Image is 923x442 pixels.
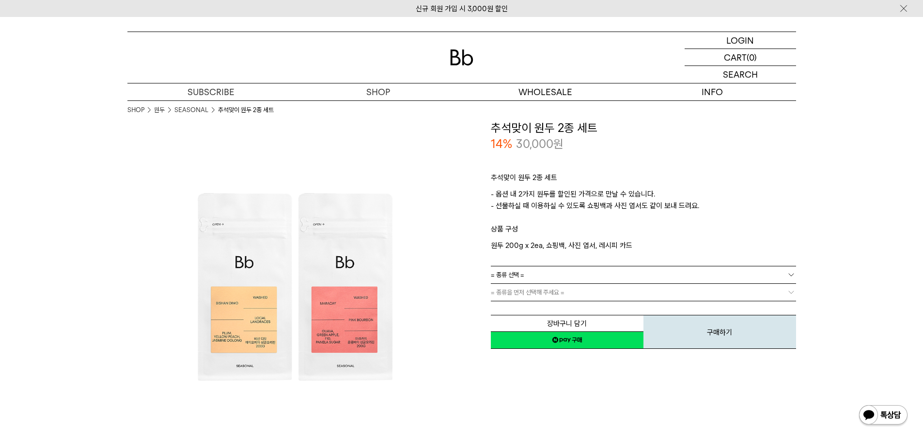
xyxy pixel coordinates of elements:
a: SEASONAL [174,105,208,115]
p: 14% [491,136,512,152]
a: LOGIN [685,32,796,49]
a: CART (0) [685,49,796,66]
p: - 옵션 내 2가지 원두를 할인된 가격으로 만날 수 있습니다. - 선물하실 때 이용하실 수 있도록 쇼핑백과 사진 엽서도 같이 보내 드려요. [491,188,796,223]
p: 30,000 [516,136,563,152]
h3: 추석맞이 원두 2종 세트 [491,120,796,136]
a: SHOP [295,83,462,100]
p: CART [724,49,747,65]
li: 추석맞이 원두 2종 세트 [218,105,274,115]
p: 상품 구성 [491,223,796,240]
img: 카카오톡 채널 1:1 채팅 버튼 [858,404,908,427]
p: 원두 200g x 2ea, 쇼핑백, 사진 엽서, 레시피 카드 [491,240,796,251]
p: SEARCH [723,66,758,83]
span: 원 [553,137,563,151]
p: 추석맞이 원두 2종 세트 [491,172,796,188]
a: 원두 [154,105,165,115]
button: 장바구니 담기 [491,315,643,332]
img: 로고 [450,49,473,65]
a: SHOP [127,105,144,115]
button: 구매하기 [643,315,796,349]
a: 신규 회원 가입 시 3,000원 할인 [416,4,508,13]
a: SUBSCRIBE [127,83,295,100]
p: LOGIN [726,32,754,49]
p: (0) [747,49,757,65]
p: WHOLESALE [462,83,629,100]
span: = 종류 선택 = [491,266,524,283]
a: 새창 [491,331,643,349]
p: INFO [629,83,796,100]
span: = 종류을 먼저 선택해 주세요 = [491,284,564,301]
